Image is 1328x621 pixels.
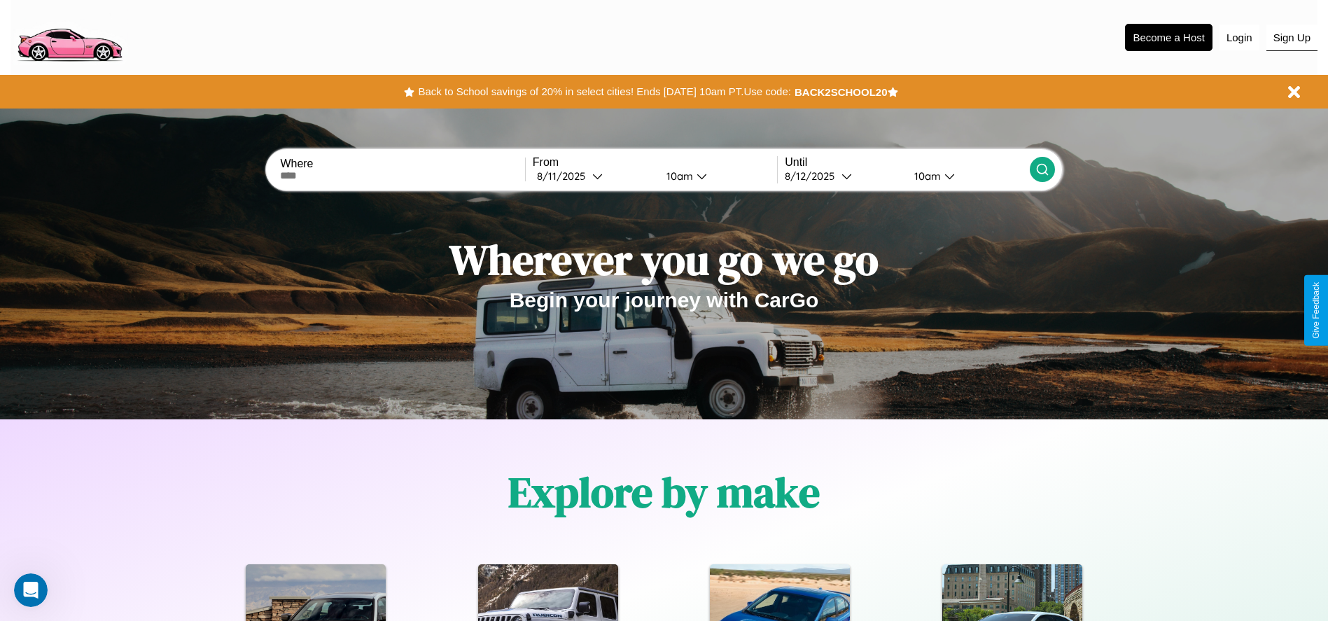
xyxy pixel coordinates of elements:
img: logo [11,7,128,65]
iframe: Intercom live chat [14,573,48,607]
label: Where [280,158,524,170]
label: Until [785,156,1029,169]
button: 10am [655,169,778,183]
div: 10am [659,169,697,183]
button: 8/11/2025 [533,169,655,183]
button: Back to School savings of 20% in select cities! Ends [DATE] 10am PT.Use code: [414,82,794,102]
button: 10am [903,169,1030,183]
div: Give Feedback [1311,282,1321,339]
label: From [533,156,777,169]
button: Become a Host [1125,24,1212,51]
b: BACK2SCHOOL20 [795,86,888,98]
div: 8 / 11 / 2025 [537,169,592,183]
div: 10am [907,169,944,183]
button: Login [1219,25,1259,50]
div: 8 / 12 / 2025 [785,169,841,183]
h1: Explore by make [508,463,820,521]
button: Sign Up [1266,25,1317,51]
